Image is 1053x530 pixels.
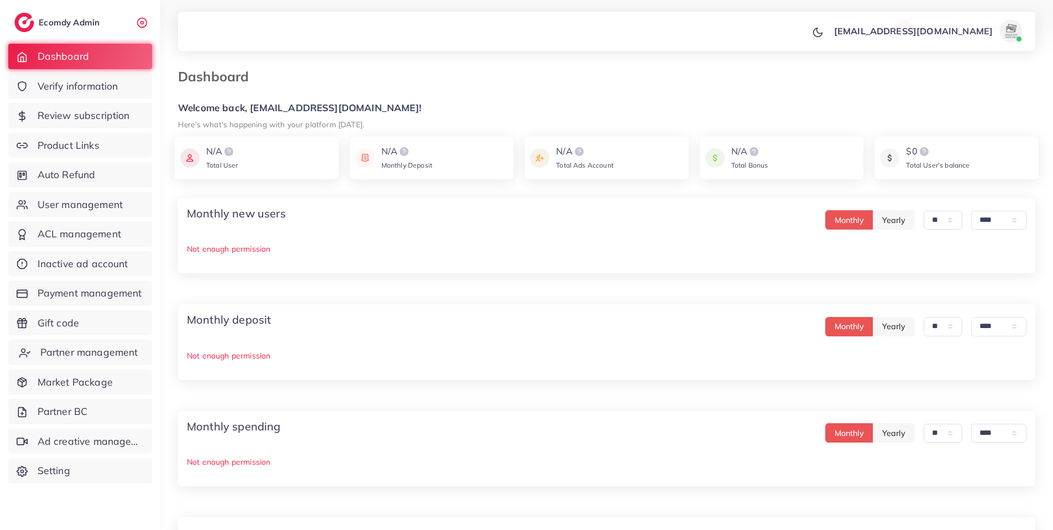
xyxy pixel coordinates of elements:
button: Yearly [873,423,915,443]
img: logo [397,145,411,158]
h4: Monthly deposit [187,313,271,326]
img: logo [222,145,235,158]
span: Partner BC [38,404,88,419]
a: Auto Refund [8,162,152,188]
span: Total User [206,161,238,169]
h3: Dashboard [178,69,258,85]
span: Partner management [40,345,138,360]
a: Dashboard [8,44,152,69]
div: N/A [381,145,432,158]
a: Partner BC [8,399,152,424]
span: Market Package [38,375,113,389]
a: Partner management [8,340,152,365]
button: Monthly [825,423,873,443]
a: User management [8,192,152,217]
img: logo [918,145,931,158]
a: Market Package [8,370,152,395]
a: Payment management [8,280,152,306]
a: Ad creative management [8,429,152,454]
p: Not enough permission [187,242,1026,256]
span: Monthly Deposit [381,161,432,169]
a: Verify information [8,74,152,99]
p: Not enough permission [187,349,1026,362]
img: icon payment [355,145,375,171]
a: ACL management [8,221,152,247]
span: Setting [38,464,70,478]
span: Gift code [38,316,79,330]
img: icon payment [705,145,725,171]
h4: Monthly spending [187,420,281,433]
span: Review subscription [38,108,130,123]
span: User management [38,198,123,212]
span: Inactive ad account [38,257,128,271]
h4: Monthly new users [187,207,286,220]
img: logo [747,145,761,158]
span: Payment management [38,286,142,300]
a: logoEcomdy Admin [14,13,102,32]
img: logo [573,145,586,158]
img: icon payment [530,145,549,171]
button: Yearly [873,317,915,336]
span: Total Ads Account [556,161,614,169]
small: Here's what's happening with your platform [DATE]. [178,119,364,129]
span: Dashboard [38,49,89,64]
a: Product Links [8,133,152,158]
div: N/A [731,145,768,158]
div: N/A [556,145,614,158]
h5: Welcome back, [EMAIL_ADDRESS][DOMAIN_NAME]! [178,102,1035,114]
span: Product Links [38,138,99,153]
button: Yearly [873,210,915,230]
div: $0 [906,145,970,158]
span: Total Bonus [731,161,768,169]
a: [EMAIL_ADDRESS][DOMAIN_NAME]avatar [828,20,1026,42]
p: [EMAIL_ADDRESS][DOMAIN_NAME] [834,24,993,38]
button: Monthly [825,210,873,230]
button: Monthly [825,317,873,336]
div: N/A [206,145,238,158]
h2: Ecomdy Admin [39,17,102,28]
a: Review subscription [8,103,152,128]
p: Not enough permission [187,455,1026,469]
span: Auto Refund [38,168,96,182]
span: Verify information [38,79,118,93]
img: icon payment [180,145,200,171]
a: Inactive ad account [8,251,152,277]
a: Gift code [8,310,152,336]
img: icon payment [880,145,899,171]
span: Ad creative management [38,434,144,449]
a: Setting [8,458,152,484]
span: Total User’s balance [906,161,970,169]
img: logo [14,13,34,32]
span: ACL management [38,227,121,241]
